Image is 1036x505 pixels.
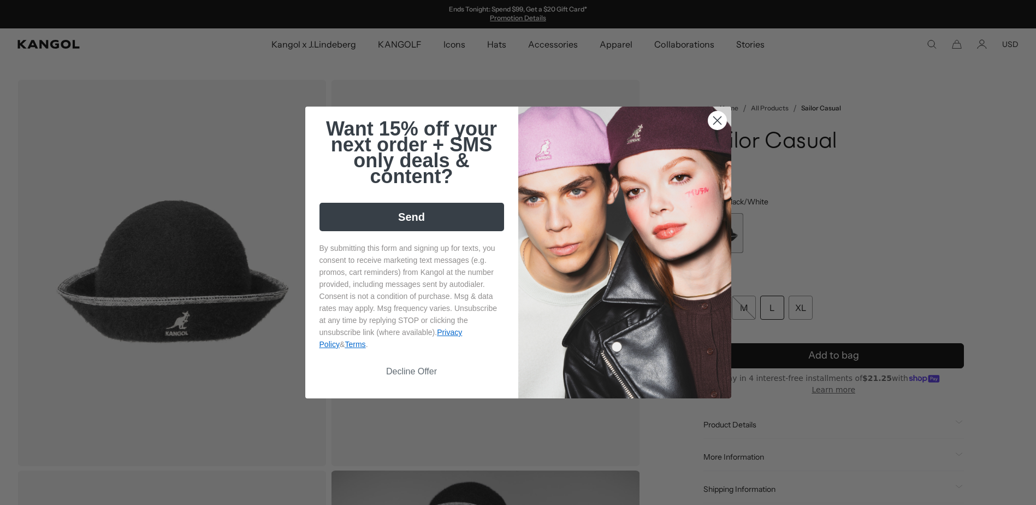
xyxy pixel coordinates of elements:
img: 4fd34567-b031-494e-b820-426212470989.jpeg [518,107,731,398]
button: Decline Offer [319,361,504,382]
a: Terms [345,340,365,349]
button: Send [319,203,504,231]
button: Close dialog [708,111,727,130]
p: By submitting this form and signing up for texts, you consent to receive marketing text messages ... [319,242,504,350]
span: Want 15% off your next order + SMS only deals & content? [326,118,497,187]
